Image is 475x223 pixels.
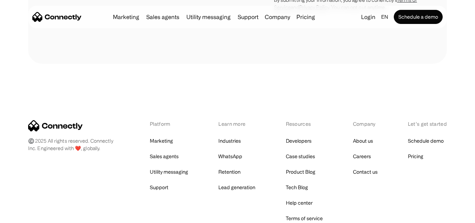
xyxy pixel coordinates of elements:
div: Company [263,12,292,22]
div: Let’s get started [408,120,447,128]
a: Schedule demo [408,136,444,146]
a: Case studies [286,151,315,161]
div: en [378,12,392,22]
div: en [381,12,388,22]
div: Platform [150,120,188,128]
div: Company [353,120,378,128]
a: Sales agents [150,151,179,161]
div: Resources [286,120,323,128]
a: Utility messaging [150,167,188,177]
a: Developers [286,136,312,146]
a: Product Blog [286,167,315,177]
a: Contact us [353,167,378,177]
aside: Language selected: English [7,210,42,221]
a: Schedule a demo [394,10,443,24]
a: Industries [218,136,241,146]
a: Login [358,12,378,22]
a: About us [353,136,373,146]
div: Learn more [218,120,255,128]
ul: Language list [14,211,42,221]
a: Marketing [110,14,142,20]
a: WhatsApp [218,151,242,161]
a: Help center [286,198,313,208]
a: Support [150,182,168,192]
a: Pricing [294,14,318,20]
a: Pricing [408,151,423,161]
a: home [32,12,82,22]
a: Sales agents [143,14,182,20]
a: Marketing [150,136,173,146]
a: Support [235,14,261,20]
a: Careers [353,151,371,161]
a: Tech Blog [286,182,308,192]
a: Lead generation [218,182,255,192]
a: Retention [218,167,240,177]
a: Utility messaging [184,14,233,20]
div: Company [265,12,290,22]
